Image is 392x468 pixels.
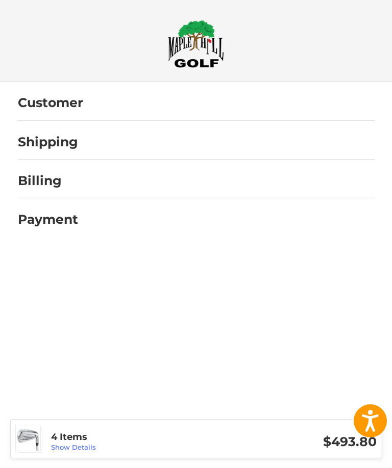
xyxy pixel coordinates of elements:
[18,173,78,189] h2: Billing
[16,426,40,451] img: Mizuno JPX 925 Hot Metal Single Iron - Right Handed
[51,431,214,443] h3: 4 Items
[168,20,224,68] img: Maple Hill Golf
[18,212,78,227] h2: Payment
[51,443,96,451] a: Show Details
[18,134,78,150] h2: Shipping
[18,95,83,111] h2: Customer
[214,434,377,450] h3: $493.80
